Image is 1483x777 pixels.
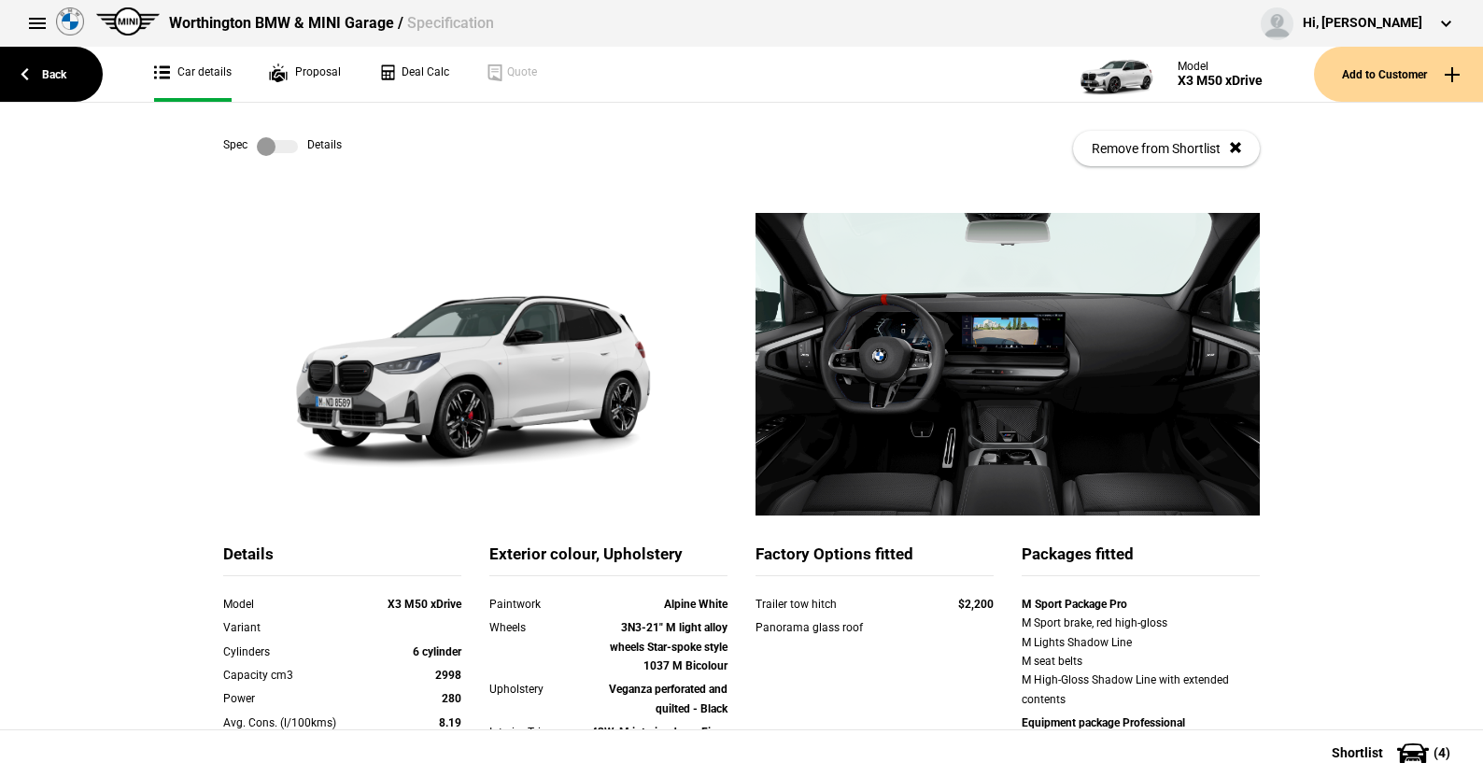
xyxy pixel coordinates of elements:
strong: $2,200 [958,598,994,611]
strong: Alpine White [664,598,727,611]
div: Packages fitted [1022,544,1260,576]
button: Remove from Shortlist [1073,131,1260,166]
div: Cylinders [223,643,366,661]
div: Factory Options fitted [756,544,994,576]
div: Trailer tow hitch [756,595,923,614]
div: Exterior colour, Upholstery [489,544,727,576]
div: Worthington BMW & MINI Garage / [169,13,494,34]
a: Proposal [269,47,341,102]
div: Variant [223,618,366,637]
div: Capacity cm3 [223,666,366,685]
div: X3 M50 xDrive [1178,73,1263,89]
div: Upholstery [489,680,585,699]
div: Avg. Cons. (l/100kms) [223,713,366,732]
strong: 43W-M interior decor Fine-Brushed Aluminium [591,726,727,757]
div: Details [223,544,461,576]
span: ( 4 ) [1434,746,1450,759]
div: M Sport brake, red high-gloss M Lights Shadow Line M seat belts M High-Gloss Shadow Line with ext... [1022,614,1260,709]
strong: Veganza perforated and quilted - Black [609,683,727,714]
strong: X3 M50 xDrive [388,598,461,611]
div: Model [223,595,366,614]
strong: 3N3-21" M light alloy wheels Star-spoke style 1037 M Bicolour [610,621,727,672]
strong: 6 cylinder [413,645,461,658]
strong: 8.19 [439,716,461,729]
div: Model [1178,60,1263,73]
div: Power [223,689,366,708]
div: Interior Trim [489,723,585,742]
span: Shortlist [1332,746,1383,759]
button: Shortlist(4) [1304,729,1483,776]
strong: 280 [442,692,461,705]
strong: 2998 [435,669,461,682]
div: Wheels [489,618,585,637]
strong: Equipment package Professional [1022,716,1185,729]
div: Paintwork [489,595,585,614]
div: Spec Details [223,137,342,156]
img: mini.png [96,7,160,35]
button: Add to Customer [1314,47,1483,102]
span: Specification [407,14,494,32]
img: bmw.png [56,7,84,35]
a: Deal Calc [378,47,449,102]
strong: M Sport Package Pro [1022,598,1127,611]
a: Car details [154,47,232,102]
div: Panorama glass roof [756,618,923,637]
div: Hi, [PERSON_NAME] [1303,14,1422,33]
